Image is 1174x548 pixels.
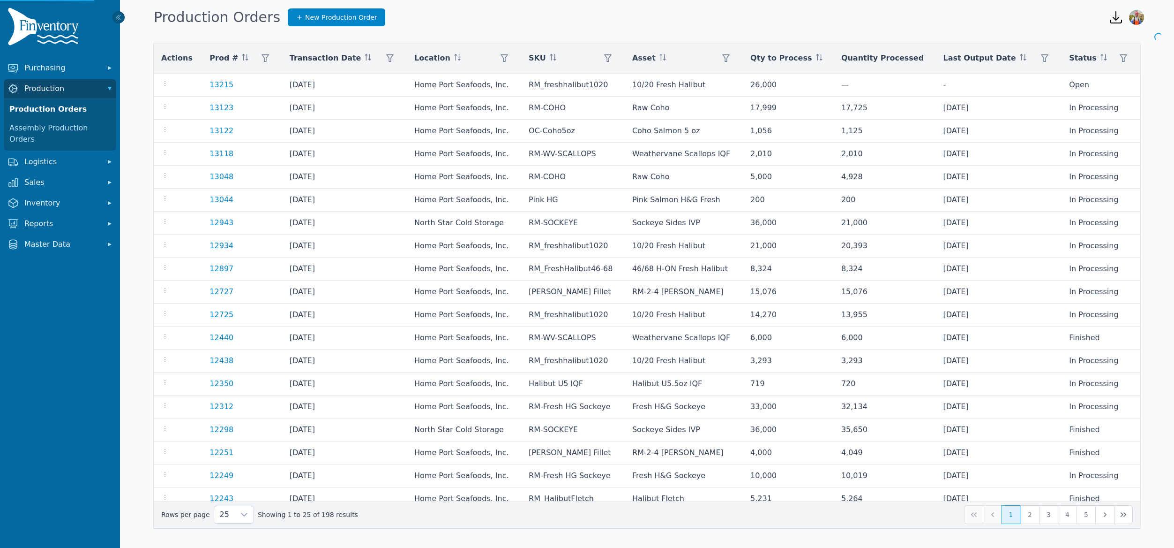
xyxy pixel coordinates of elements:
[834,212,936,235] td: 21,000
[834,327,936,350] td: 6,000
[154,9,280,26] h1: Production Orders
[834,464,936,487] td: 10,019
[24,218,99,229] span: Reports
[834,235,936,258] td: 20,393
[1039,505,1058,524] button: Page 3
[743,258,834,281] td: 8,324
[1058,505,1077,524] button: Page 4
[743,120,834,143] td: 1,056
[936,464,1062,487] td: [DATE]
[1062,258,1140,281] td: In Processing
[209,80,233,89] a: 13215
[24,83,99,94] span: Production
[4,59,116,77] button: Purchasing
[936,143,1062,166] td: [DATE]
[1062,120,1140,143] td: In Processing
[834,166,936,189] td: 4,928
[936,97,1062,120] td: [DATE]
[282,189,407,212] td: [DATE]
[625,304,743,327] td: 10/20 Fresh Halibut
[282,74,407,97] td: [DATE]
[161,53,193,64] span: Actions
[625,74,743,97] td: 10/20 Fresh Halibut
[521,464,625,487] td: RM-Fresh HG Sockeye
[209,103,233,112] a: 13123
[936,304,1062,327] td: [DATE]
[943,53,1016,64] span: Last Output Date
[521,441,625,464] td: [PERSON_NAME] Fillet
[209,218,233,227] a: 12943
[209,494,233,503] a: 12243
[743,327,834,350] td: 6,000
[625,258,743,281] td: 46/68 H-ON Fresh Halibut
[209,241,233,250] a: 12934
[1062,373,1140,396] td: In Processing
[936,350,1062,373] td: [DATE]
[625,166,743,189] td: Raw Coho
[4,79,116,98] button: Production
[521,166,625,189] td: RM-COHO
[743,143,834,166] td: 2,010
[209,264,233,273] a: 12897
[6,119,114,149] a: Assembly Production Orders
[282,143,407,166] td: [DATE]
[743,281,834,304] td: 15,076
[4,235,116,254] button: Master Data
[743,373,834,396] td: 719
[24,239,99,250] span: Master Data
[407,464,521,487] td: Home Port Seafoods, Inc.
[24,198,99,209] span: Inventory
[407,143,521,166] td: Home Port Seafoods, Inc.
[743,487,834,510] td: 5,231
[1062,350,1140,373] td: In Processing
[743,166,834,189] td: 5,000
[743,74,834,97] td: 26,000
[521,212,625,235] td: RM-SOCKEYE
[282,464,407,487] td: [DATE]
[521,120,625,143] td: OC-Coho5oz
[282,350,407,373] td: [DATE]
[209,53,238,64] span: Prod #
[1129,10,1144,25] img: Sera Wheeler
[1062,166,1140,189] td: In Processing
[209,333,233,342] a: 12440
[521,235,625,258] td: RM_freshhalibut1020
[1062,281,1140,304] td: In Processing
[936,166,1062,189] td: [DATE]
[625,281,743,304] td: RM-2-4 [PERSON_NAME]
[1114,505,1133,524] button: Last Page
[407,304,521,327] td: Home Port Seafoods, Inc.
[834,281,936,304] td: 15,076
[936,212,1062,235] td: [DATE]
[1062,189,1140,212] td: In Processing
[407,258,521,281] td: Home Port Seafoods, Inc.
[1062,396,1140,419] td: In Processing
[407,166,521,189] td: Home Port Seafoods, Inc.
[834,304,936,327] td: 13,955
[288,8,385,26] a: New Production Order
[282,97,407,120] td: [DATE]
[209,402,233,411] a: 12312
[625,396,743,419] td: Fresh H&G Sockeye
[521,143,625,166] td: RM-WV-SCALLOPS
[521,396,625,419] td: RM-Fresh HG Sockeye
[743,419,834,441] td: 36,000
[209,310,233,319] a: 12725
[282,487,407,510] td: [DATE]
[625,419,743,441] td: Sockeye Sides IVP
[1020,505,1039,524] button: Page 2
[1062,327,1140,350] td: Finished
[6,100,114,119] a: Production Orders
[214,506,235,523] span: Rows per page
[407,212,521,235] td: North Star Cold Storage
[282,373,407,396] td: [DATE]
[632,53,656,64] span: Asset
[407,97,521,120] td: Home Port Seafoods, Inc.
[936,235,1062,258] td: [DATE]
[521,350,625,373] td: RM_freshhalibut1020
[282,281,407,304] td: [DATE]
[625,120,743,143] td: Coho Salmon 5 oz
[625,143,743,166] td: Weathervane Scallops IQF
[743,441,834,464] td: 4,000
[521,189,625,212] td: Pink HG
